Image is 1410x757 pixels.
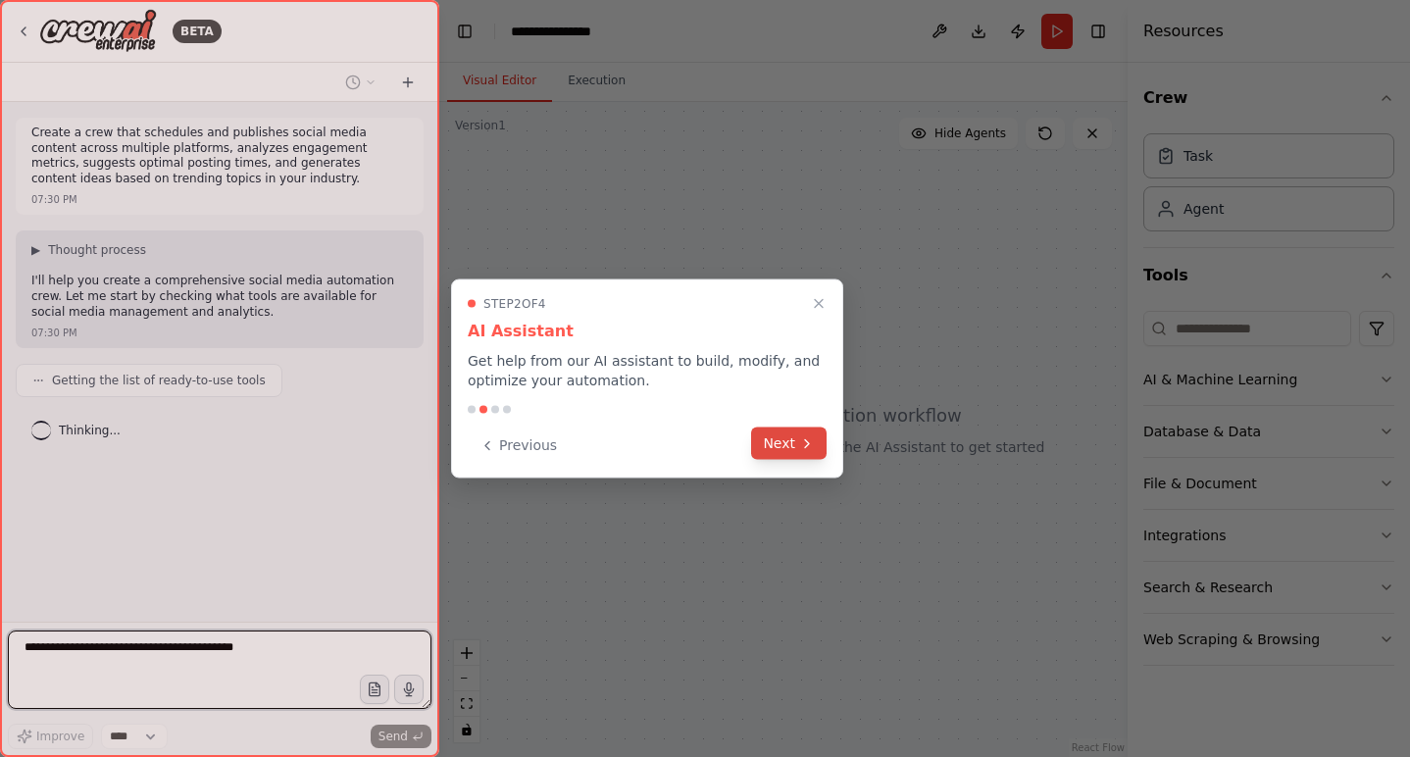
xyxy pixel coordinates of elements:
[468,320,827,343] h3: AI Assistant
[483,296,546,312] span: Step 2 of 4
[807,292,831,316] button: Close walkthrough
[468,351,827,390] p: Get help from our AI assistant to build, modify, and optimize your automation.
[751,428,827,460] button: Next
[451,18,478,45] button: Hide left sidebar
[468,429,569,462] button: Previous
